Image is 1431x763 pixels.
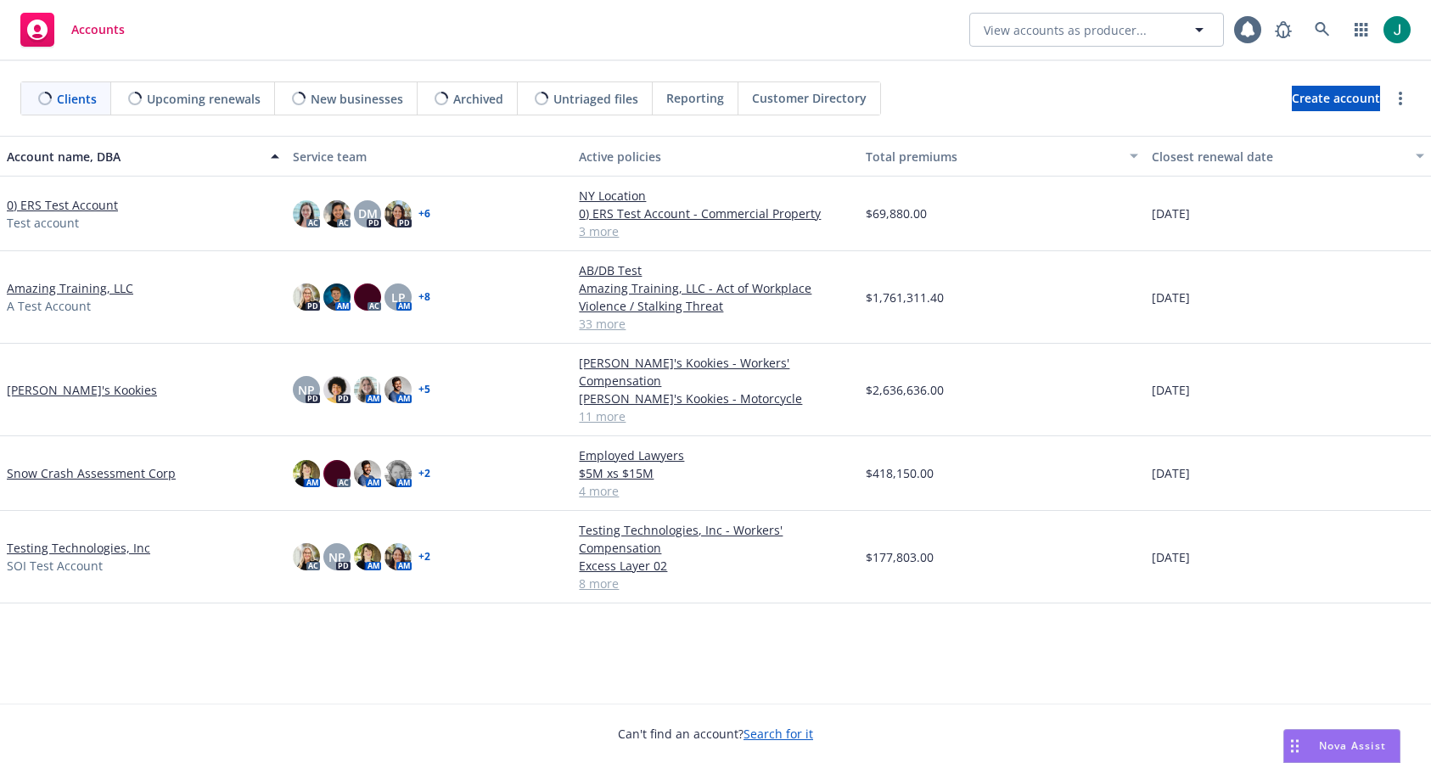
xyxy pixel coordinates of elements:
span: New businesses [311,90,403,108]
a: 0) ERS Test Account [7,196,118,214]
div: Total premiums [866,148,1120,166]
a: Excess Layer 02 [579,557,851,575]
span: $69,880.00 [866,205,927,222]
img: photo [384,543,412,570]
div: Drag to move [1284,730,1305,762]
span: Nova Assist [1319,738,1386,753]
button: Service team [286,136,572,177]
div: Service team [293,148,565,166]
span: LP [391,289,406,306]
span: $2,636,636.00 [866,381,944,399]
span: Create account [1292,82,1380,115]
span: [DATE] [1152,381,1190,399]
a: Report a Bug [1266,13,1300,47]
div: Closest renewal date [1152,148,1406,166]
span: Can't find an account? [618,725,813,743]
a: Search [1305,13,1339,47]
div: Active policies [579,148,851,166]
span: $1,761,311.40 [866,289,944,306]
a: [PERSON_NAME]'s Kookies [7,381,157,399]
img: photo [293,543,320,570]
img: photo [323,283,351,311]
img: photo [354,543,381,570]
span: [DATE] [1152,205,1190,222]
span: Customer Directory [752,89,867,107]
img: photo [354,283,381,311]
span: Test account [7,214,79,232]
a: Snow Crash Assessment Corp [7,464,176,482]
span: Archived [453,90,503,108]
span: [DATE] [1152,289,1190,306]
a: 3 more [579,222,851,240]
a: 8 more [579,575,851,592]
span: A Test Account [7,297,91,315]
a: Search for it [744,726,813,742]
button: Total premiums [859,136,1145,177]
a: 4 more [579,482,851,500]
img: photo [323,460,351,487]
img: photo [293,460,320,487]
a: 0) ERS Test Account - Commercial Property [579,205,851,222]
a: + 2 [418,468,430,479]
img: photo [354,460,381,487]
img: photo [1383,16,1411,43]
span: Reporting [666,89,724,107]
a: NY Location [579,187,851,205]
a: + 6 [418,209,430,219]
a: Accounts [14,6,132,53]
a: + 5 [418,384,430,395]
a: [PERSON_NAME]'s Kookies - Workers' Compensation [579,354,851,390]
span: Untriaged files [553,90,638,108]
img: photo [293,283,320,311]
span: $177,803.00 [866,548,934,566]
img: photo [354,376,381,403]
button: Nova Assist [1283,729,1400,763]
span: [DATE] [1152,548,1190,566]
span: [DATE] [1152,464,1190,482]
a: Employed Lawyers [579,446,851,464]
span: View accounts as producer... [984,21,1147,39]
button: Active policies [572,136,858,177]
img: photo [293,200,320,227]
span: Clients [57,90,97,108]
div: Account name, DBA [7,148,261,166]
a: 33 more [579,315,851,333]
span: NP [298,381,315,399]
img: photo [384,200,412,227]
span: Upcoming renewals [147,90,261,108]
a: + 8 [418,292,430,302]
a: Amazing Training, LLC [7,279,133,297]
span: SOI Test Account [7,557,103,575]
a: [PERSON_NAME]'s Kookies - Motorcycle [579,390,851,407]
a: Testing Technologies, Inc [7,539,150,557]
a: + 2 [418,552,430,562]
button: Closest renewal date [1145,136,1431,177]
a: AB/DB Test [579,261,851,279]
img: photo [323,376,351,403]
span: Accounts [71,23,125,36]
span: NP [328,548,345,566]
img: photo [384,460,412,487]
a: 11 more [579,407,851,425]
a: $5M xs $15M [579,464,851,482]
a: Switch app [1344,13,1378,47]
a: more [1390,88,1411,109]
img: photo [323,200,351,227]
span: $418,150.00 [866,464,934,482]
a: Amazing Training, LLC - Act of Workplace Violence / Stalking Threat [579,279,851,315]
button: View accounts as producer... [969,13,1224,47]
img: photo [384,376,412,403]
a: Create account [1292,86,1380,111]
span: DM [358,205,378,222]
a: Testing Technologies, Inc - Workers' Compensation [579,521,851,557]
